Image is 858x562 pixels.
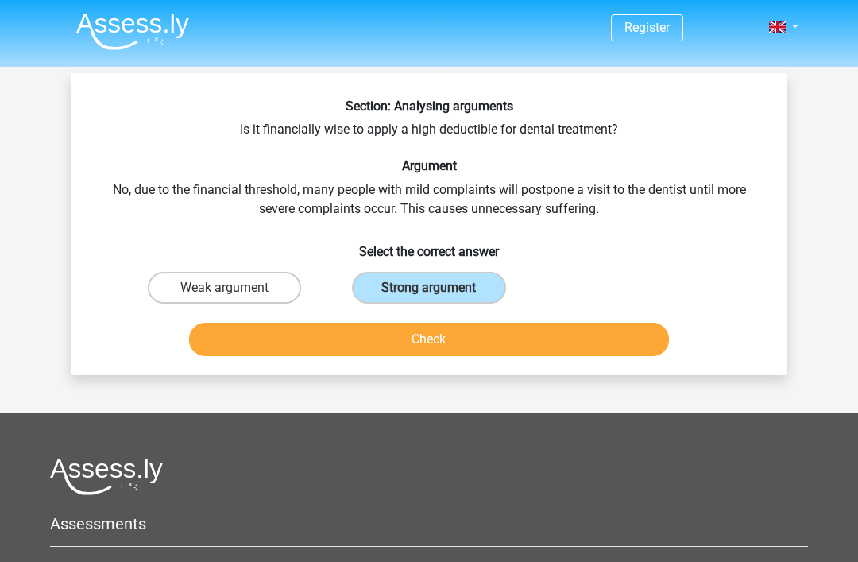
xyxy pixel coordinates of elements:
img: Assessly [76,13,189,50]
h6: Select the correct answer [96,231,762,259]
button: Check [189,323,670,356]
div: Is it financially wise to apply a high deductible for dental treatment? No, due to the financial ... [77,99,781,362]
label: Strong argument [352,272,505,304]
a: Register [624,20,670,35]
img: Assessly logo [50,458,163,495]
h5: Assessments [50,514,808,533]
label: Weak argument [148,272,301,304]
h6: Argument [96,158,762,173]
h6: Section: Analysing arguments [96,99,762,114]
